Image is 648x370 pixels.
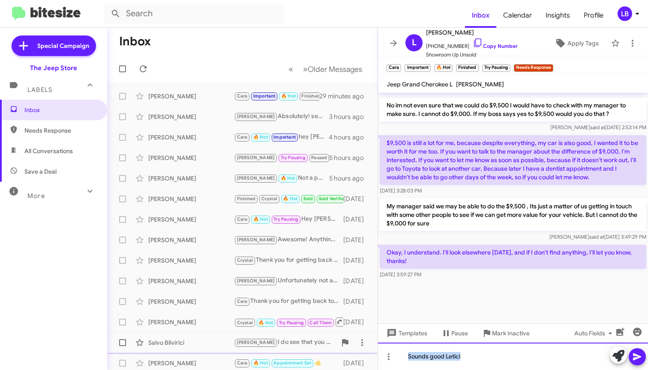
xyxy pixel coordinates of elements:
div: LB [618,6,632,21]
div: Hey [PERSON_NAME], This is [PERSON_NAME] lefthand sales manager at the jeep store in [GEOGRAPHIC_... [234,214,343,224]
button: Previous [283,60,298,78]
span: Pause [451,326,468,341]
div: 3 hours ago [329,112,371,121]
span: All Conversations [24,147,73,155]
button: Apply Tags [546,36,607,51]
span: Auto Fields [574,326,615,341]
span: 🔥 Hot [281,175,295,181]
small: 🔥 Hot [434,64,453,72]
span: Try Pausing [273,216,298,222]
span: Important [253,93,276,99]
small: Try Pausing [482,64,510,72]
span: Mark Inactive [492,326,530,341]
nav: Page navigation example [284,60,367,78]
div: [PERSON_NAME] [148,256,234,265]
span: « [288,64,293,74]
span: [PHONE_NUMBER] [426,38,518,50]
span: [PERSON_NAME] [426,27,518,38]
span: Cara [237,134,248,140]
a: Calendar [496,3,539,28]
button: Next [298,60,367,78]
span: [PERSON_NAME] [456,80,504,88]
div: Sounds great [PERSON_NAME], Thank you very much [234,153,329,163]
div: [DATE] [343,256,371,265]
span: More [27,192,45,200]
span: Insights [539,3,577,28]
p: Okay, I understand. I'll look elsewhere [DATE], and if I don't find anything, I'll let you know, ... [380,245,646,269]
div: Not a problem at all, You and I both. Happy to reach out [DATE] morning to see if we can set up a... [234,173,329,183]
span: said at [590,124,605,130]
div: Sounds good Letici [378,343,648,370]
div: [PERSON_NAME] [148,215,234,224]
span: 🔥 Hot [283,196,297,201]
span: Cara [237,216,248,222]
span: Call Them [309,320,332,326]
span: Crystal [237,258,253,263]
div: Thank you for getting back to me! Anything I can do to help earn your business? [234,255,343,265]
span: [DATE] 3:28:03 PM [380,187,422,194]
span: [PERSON_NAME] [DATE] 2:53:14 PM [550,124,646,130]
div: Perfect [234,194,343,204]
span: Cara [237,299,248,304]
div: [PERSON_NAME] [148,359,234,367]
span: said at [589,234,604,240]
div: [PERSON_NAME] [148,195,234,203]
div: [DATE] [343,236,371,244]
span: 🔥 Hot [253,360,268,366]
small: Needs Response [514,64,553,72]
span: [PERSON_NAME] [237,114,275,119]
h1: Inbox [119,35,151,48]
span: Labels [27,86,52,94]
span: Try Pausing [279,320,304,326]
div: [DATE] [343,215,371,224]
span: [PERSON_NAME] [237,155,275,160]
span: Paused [311,155,327,160]
a: Inbox [465,3,496,28]
span: Apply Tags [567,36,599,51]
button: LB [610,6,639,21]
small: Cara [387,64,401,72]
div: [PERSON_NAME] [148,92,234,101]
span: Finished [301,93,320,99]
div: 👍 [234,358,343,368]
button: Mark Inactive [475,326,537,341]
button: Templates [378,326,434,341]
span: Templates [385,326,427,341]
span: Special Campaign [37,41,89,50]
span: Sold [303,196,313,201]
p: My manager said we may be able to do the $9,500 , Its just a matter of us getting in touch with s... [380,198,646,231]
span: Appointment Set [273,360,311,366]
div: 29 minutes ago [319,92,371,101]
div: [PERSON_NAME] [148,236,234,244]
div: Thank you for getting back to me. I will update my records. Have a great weekend ! [234,296,343,306]
span: Jeep Grand Cherokee L [387,80,453,88]
span: L [412,36,417,50]
span: 🔥 Hot [253,134,268,140]
span: [PERSON_NAME] [237,175,275,181]
div: Awesome! Anything I can do to help move forward with a purchase? [234,235,343,245]
div: [PERSON_NAME] [148,277,234,285]
a: Special Campaign [12,36,96,56]
span: » [303,64,308,74]
p: $9,500 is still a lot for me, because despite everything, my car is also good, I wanted it to be ... [380,135,646,185]
div: I do see that you came in and spoke with [PERSON_NAME] one of our salesmen. Did you not discuss p... [234,337,336,347]
div: [PERSON_NAME] [148,154,234,162]
a: Copy Number [473,43,518,49]
div: [DATE] [343,318,371,326]
span: Needs Response [24,126,97,135]
span: Sold Verified [319,196,347,201]
div: [PERSON_NAME] [148,174,234,183]
small: Important [405,64,430,72]
small: Finished [456,64,478,72]
div: [PERSON_NAME] [148,133,234,142]
span: Crystal [261,196,277,201]
span: Try Pausing [281,155,306,160]
span: [PERSON_NAME] [237,278,275,284]
span: 🔥 Hot [253,216,268,222]
div: Salvo Bilvirici [148,338,234,347]
div: Inbound Call [234,317,343,327]
div: [DATE] [343,195,371,203]
div: 5 hours ago [329,174,371,183]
